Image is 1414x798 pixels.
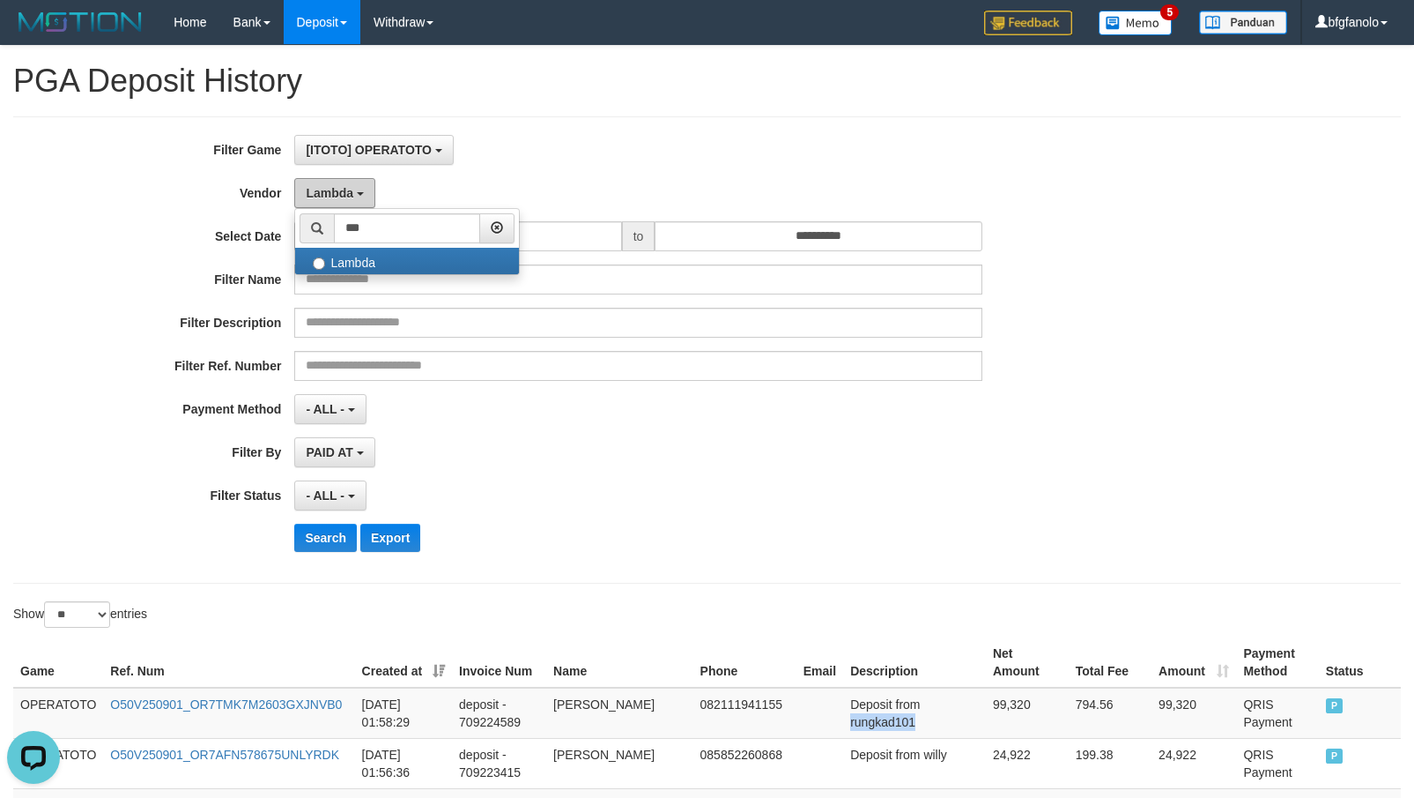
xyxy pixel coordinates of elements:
th: Description [843,638,986,688]
th: Amount: activate to sort column ascending [1151,638,1236,688]
td: Deposit from rungkad101 [843,688,986,739]
button: - ALL - [294,394,366,424]
input: Lambda [313,257,325,270]
button: Lambda [294,178,375,208]
td: QRIS Payment [1236,738,1318,788]
td: 24,922 [1151,738,1236,788]
th: Total Fee [1069,638,1151,688]
td: 99,320 [1151,688,1236,739]
button: PAID AT [294,437,374,467]
span: PAID [1326,749,1344,764]
span: Lambda [306,186,353,200]
img: panduan.png [1199,11,1287,34]
span: [ITOTO] OPERATOTO [306,143,432,157]
td: 99,320 [986,688,1069,739]
th: Payment Method [1236,638,1318,688]
span: 5 [1160,4,1179,20]
td: 24,922 [986,738,1069,788]
button: Open LiveChat chat widget [7,7,60,60]
td: 794.56 [1069,688,1151,739]
label: Lambda [295,248,519,274]
th: Game [13,638,103,688]
button: Search [294,524,357,552]
span: PAID AT [306,445,352,459]
th: Phone [693,638,796,688]
button: - ALL - [294,481,366,511]
th: Status [1319,638,1401,688]
span: - ALL - [306,488,344,503]
td: deposit - 709223415 [452,738,546,788]
span: PAID [1326,698,1344,713]
th: Name [546,638,692,688]
th: Invoice Num [452,638,546,688]
td: [DATE] 01:56:36 [355,738,452,788]
td: 199.38 [1069,738,1151,788]
a: O50V250901_OR7TMK7M2603GXJNVB0 [110,697,342,712]
img: Button%20Memo.svg [1099,11,1173,35]
td: 082111941155 [693,688,796,739]
span: to [622,221,655,251]
select: Showentries [44,601,110,628]
img: MOTION_logo.png [13,9,147,35]
td: [DATE] 01:58:29 [355,688,452,739]
img: Feedback.jpg [984,11,1072,35]
label: Show entries [13,601,147,628]
th: Email [796,638,843,688]
th: Net Amount [986,638,1069,688]
span: - ALL - [306,402,344,416]
td: [PERSON_NAME] [546,688,692,739]
td: OPERATOTO [13,688,103,739]
td: Deposit from willy [843,738,986,788]
td: [PERSON_NAME] [546,738,692,788]
th: Ref. Num [103,638,354,688]
td: 085852260868 [693,738,796,788]
h1: PGA Deposit History [13,63,1401,99]
button: Export [360,524,420,552]
td: deposit - 709224589 [452,688,546,739]
td: QRIS Payment [1236,688,1318,739]
th: Created at: activate to sort column ascending [355,638,452,688]
a: O50V250901_OR7AFN578675UNLYRDK [110,748,339,762]
button: [ITOTO] OPERATOTO [294,135,454,165]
